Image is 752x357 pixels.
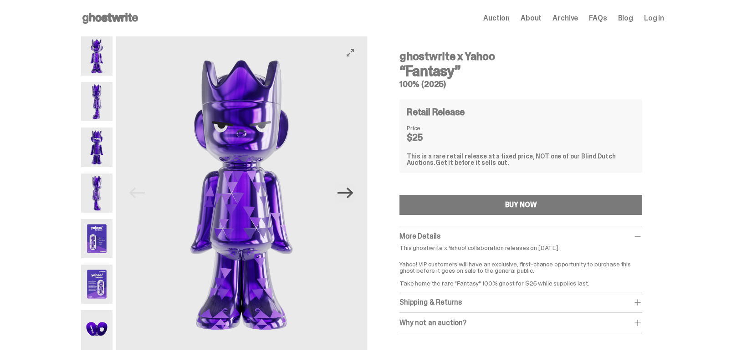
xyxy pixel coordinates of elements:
dd: $25 [407,133,452,142]
img: Yahoo-HG---4.png [81,173,113,213]
a: About [521,15,542,22]
h3: “Fantasy” [399,64,642,78]
div: BUY NOW [505,201,537,209]
span: More Details [399,231,440,241]
img: Yahoo-HG---1.png [81,36,113,76]
img: Yahoo-HG---6.png [81,265,113,304]
a: Archive [552,15,578,22]
span: Get it before it sells out. [435,158,509,167]
a: Log in [644,15,664,22]
img: Yahoo-HG---1.png [116,36,367,350]
div: Why not an auction? [399,318,642,327]
button: Next [336,183,356,203]
h4: Retail Release [407,107,465,117]
dt: Price [407,125,452,131]
button: View full-screen [345,47,356,58]
img: Yahoo-HG---7.png [81,310,113,349]
a: Blog [618,15,633,22]
p: This ghostwrite x Yahoo! collaboration releases on [DATE]. [399,245,642,251]
img: Yahoo-HG---2.png [81,82,113,121]
h5: 100% (2025) [399,80,642,88]
img: Yahoo-HG---5.png [81,219,113,258]
p: Yahoo! VIP customers will have an exclusive, first-chance opportunity to purchase this ghost befo... [399,255,642,286]
button: BUY NOW [399,195,642,215]
a: FAQs [589,15,607,22]
a: Auction [483,15,510,22]
h4: ghostwrite x Yahoo [399,51,642,62]
img: Yahoo-HG---3.png [81,127,113,167]
div: Shipping & Returns [399,298,642,307]
div: This is a rare retail release at a fixed price, NOT one of our Blind Dutch Auctions. [407,153,635,166]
